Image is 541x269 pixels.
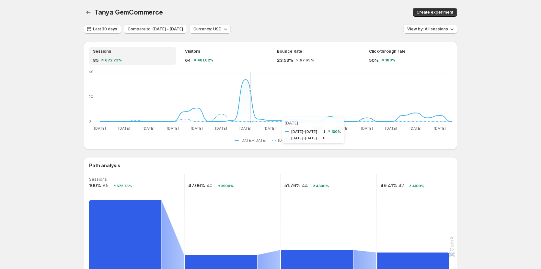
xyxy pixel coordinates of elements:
text: 40 [207,183,213,188]
text: [DATE] [264,126,276,131]
text: [DATE] [361,126,373,131]
text: 20 [88,94,93,99]
text: [DATE] [434,126,446,131]
span: Visitors [185,49,200,54]
span: [DATE]–[DATE] [278,138,304,143]
text: 85 [103,183,109,188]
text: 40 [88,70,94,74]
text: [DATE] [312,126,324,131]
span: Last 30 days [93,27,117,32]
text: [DATE] [167,126,179,131]
span: Sessions [93,49,111,54]
button: [DATE]–[DATE] [235,136,269,144]
span: Create experiment [417,10,453,15]
span: 100% [385,58,396,62]
text: [DATE] [409,126,421,131]
button: View by: All sessions [403,25,457,34]
text: 100% [89,183,101,188]
span: 50% [369,57,379,63]
span: [DATE]–[DATE] [240,138,266,143]
text: [DATE] [143,126,155,131]
span: Click-through rate [369,49,406,54]
button: Last 30 days [84,25,121,34]
button: Compare to: [DATE] - [DATE] [124,25,187,34]
text: [DATE] [118,126,130,131]
span: Bounce Rate [277,49,302,54]
text: [DATE] [239,126,251,131]
text: 0 [88,119,91,124]
span: 23.53% [277,57,293,63]
text: [DATE] [385,126,397,131]
text: 4100% [412,184,424,188]
text: [DATE] [215,126,227,131]
text: 49.41% [380,183,397,188]
button: [DATE]–[DATE] [272,136,306,144]
text: Sessions [89,177,107,182]
text: 672.73% [117,184,132,188]
text: 47.06% [188,183,205,188]
span: 64 [185,57,191,63]
text: [DATE] [288,126,300,131]
text: [DATE] [94,126,106,131]
span: View by: All sessions [407,27,448,32]
span: 67.65% [300,58,314,62]
h3: Path analysis [89,162,120,169]
span: Currency: USD [193,27,222,32]
text: 51.76% [284,183,300,188]
span: 481.82% [197,58,213,62]
button: Create experiment [413,8,457,17]
span: Tanya GemCommerce [94,8,163,16]
text: 42 [398,183,404,188]
text: 4300% [316,184,329,188]
span: Compare to: [DATE] - [DATE] [128,27,183,32]
text: 3900% [221,184,234,188]
span: 85 [93,57,98,63]
text: [DATE] [191,126,203,131]
text: 44 [302,183,308,188]
text: [DATE] [337,126,349,131]
span: 672.73% [105,58,122,62]
button: Currency: USD [190,25,231,34]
